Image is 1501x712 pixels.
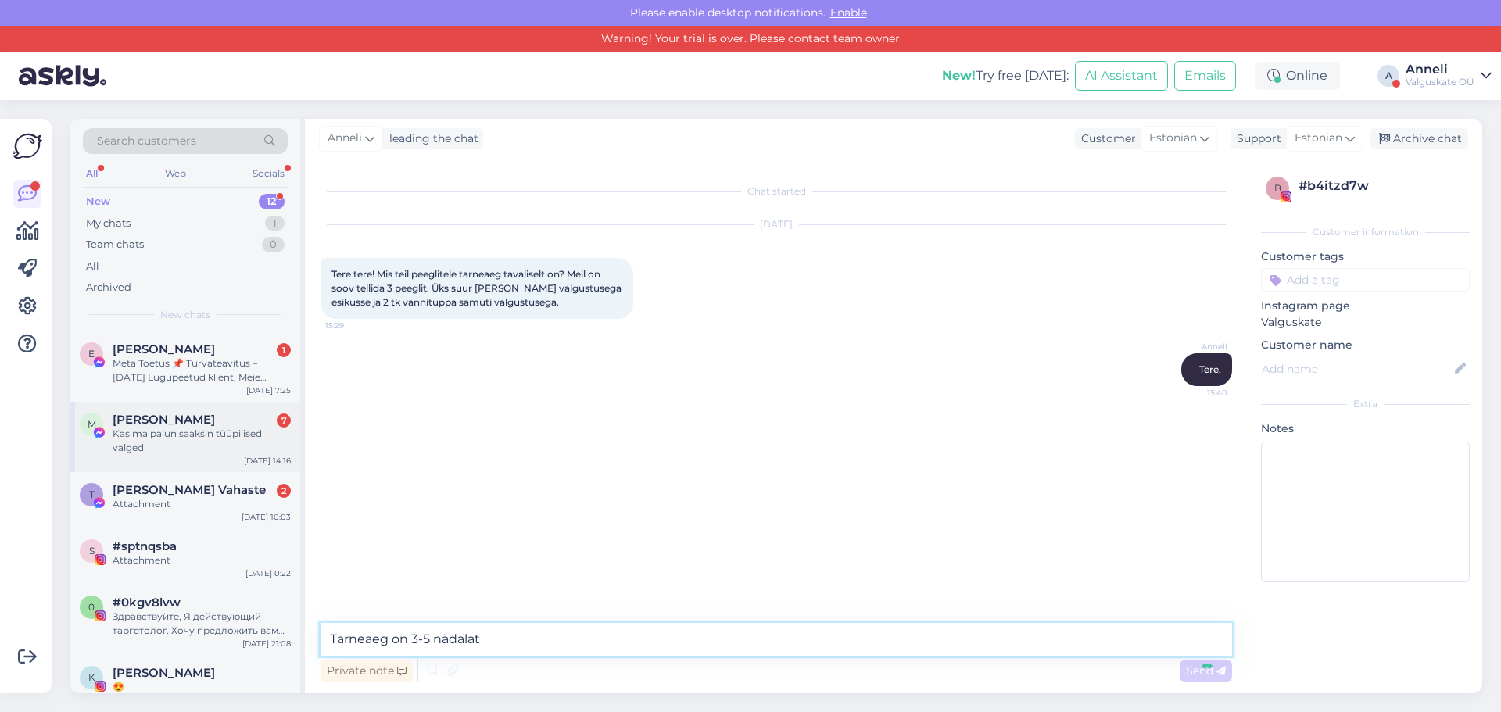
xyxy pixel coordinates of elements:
span: K [88,671,95,683]
p: Valguskate [1261,314,1470,331]
div: Valguskate OÜ [1406,76,1474,88]
div: [DATE] 21:08 [242,638,291,649]
div: 0 [262,237,285,252]
span: Teele Vahaste [113,483,266,497]
div: 1 [277,343,291,357]
div: Archived [86,280,131,295]
span: Tere, [1199,363,1221,375]
div: My chats [86,216,131,231]
span: M [88,418,96,430]
div: All [83,163,101,184]
div: Customer [1075,131,1136,147]
div: Socials [249,163,288,184]
input: Add name [1262,360,1452,377]
div: New [86,194,110,209]
span: 15:40 [1169,387,1227,399]
div: Attachment [113,553,291,567]
span: b [1274,182,1281,194]
span: 0 [88,601,95,613]
p: Customer tags [1261,249,1470,265]
div: # b4itzd7w [1299,177,1465,195]
p: Instagram page [1261,298,1470,314]
div: Customer information [1261,225,1470,239]
span: Anneli [1169,341,1227,352]
div: 7 [277,413,291,428]
p: Notes [1261,420,1470,437]
div: Chat started [321,184,1232,199]
img: Askly Logo [13,131,42,161]
div: Meta Toetus 📌 Turvateavitus – [DATE] Lugupeetud klient, Meie süsteem on registreerinud tegevusi, ... [113,356,291,385]
div: [DATE] 14:16 [244,455,291,467]
span: Elisha Zuvarigere [113,342,215,356]
b: New! [942,68,976,83]
span: #0kgv8lvw [113,596,181,610]
div: [DATE] 7:25 [246,385,291,396]
div: Online [1255,62,1340,90]
div: Web [162,163,189,184]
span: s [89,545,95,556]
div: Anneli [1406,63,1474,76]
div: 2 [277,484,291,498]
div: Attachment [113,497,291,511]
div: Support [1231,131,1281,147]
span: Tere tere! Mis teil peeglitele tarneaeg tavaliselt on? Meil on soov tellida 3 peeglit. Üks suur [... [331,268,624,308]
div: [DATE] [321,217,1232,231]
button: AI Assistant [1075,61,1168,91]
span: Estonian [1295,130,1342,147]
div: 12 [259,194,285,209]
input: Add a tag [1261,268,1470,292]
div: Team chats [86,237,144,252]
div: leading the chat [383,131,478,147]
span: Kristine Kriss [113,666,215,680]
div: A [1377,65,1399,87]
div: Kas ma palun saaksin tüüpilised valged [113,427,291,455]
div: Archive chat [1370,128,1468,149]
span: Search customers [97,133,196,149]
span: T [89,488,95,500]
span: Anneli [328,130,362,147]
div: [DATE] 10:03 [242,511,291,523]
div: Try free [DATE]: [942,66,1069,85]
p: Customer name [1261,337,1470,353]
span: New chats [160,308,210,322]
div: 1 [265,216,285,231]
span: E [88,348,95,360]
span: Enable [826,5,872,20]
button: Emails [1174,61,1236,91]
div: All [86,259,99,274]
span: Estonian [1149,130,1197,147]
span: Maris Kaldvee [113,413,215,427]
div: Extra [1261,397,1470,411]
div: Здравствуйте, Я действующий таргетолог. Хочу предложить вам попробывать таргетированную рекламу д... [113,610,291,638]
div: [DATE] 0:22 [245,567,291,579]
div: 😍 [113,680,291,694]
span: 15:29 [325,320,384,331]
a: AnneliValguskate OÜ [1406,63,1492,88]
span: #sptnqsba [113,539,177,553]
